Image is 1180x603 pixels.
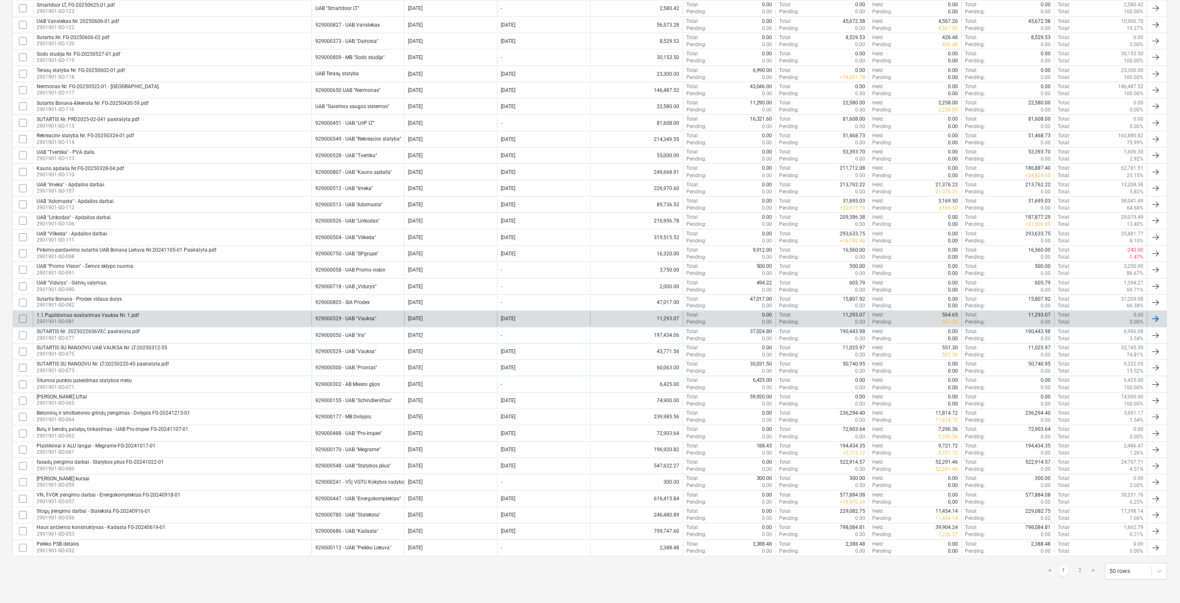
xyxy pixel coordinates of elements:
p: 11,290.00 [750,99,772,106]
p: Held : [872,1,884,8]
p: Pending : [965,74,985,81]
p: 51,468.73 [1029,132,1051,139]
p: Total : [687,34,699,41]
p: 100.00% [1124,90,1144,97]
div: Terasų statyba Nr. FG-20250602-01.pdf [37,67,125,74]
div: 929000373 - UAB "Dairosta" [315,38,378,44]
div: Nermonas Nr. FG-20250522-01 - [GEOGRAPHIC_DATA]. [37,84,160,89]
p: 75.99% [1127,139,1144,146]
p: Pending : [779,139,799,146]
div: Sodo studija Nr. FG-20250527-01.pdf [37,51,120,57]
p: 0.00 [855,67,865,74]
p: 0.00 [762,132,772,139]
p: Pending : [779,90,799,97]
p: 0.00 [855,139,865,146]
p: Pending : [965,57,985,64]
p: Held : [872,18,884,25]
p: Pending : [965,41,985,48]
p: 8,529.53 [1032,34,1051,41]
p: 8,529.53 [846,34,865,41]
p: Pending : [872,123,892,130]
p: Held : [872,148,884,156]
p: 0.00 [1041,41,1051,48]
div: 47,017.00 [590,296,683,310]
p: Held : [872,165,884,172]
p: 19.27% [1127,25,1144,32]
p: Total : [1058,106,1071,114]
div: 300.00 [590,475,683,489]
p: Total : [1058,57,1071,64]
p: Pending : [687,90,707,97]
p: Total : [779,165,792,172]
div: [DATE] [408,136,423,142]
p: Pending : [872,156,892,163]
p: Pending : [872,25,892,32]
p: 0.00 [762,50,772,57]
div: 43,771.56 [590,345,683,359]
div: 249,668.91 [590,165,683,179]
p: Total : [1058,34,1071,41]
p: Total : [687,1,699,8]
p: 6,990.00 [753,67,772,74]
p: Total : [965,132,978,139]
p: Total : [965,34,978,41]
p: Held : [872,116,884,123]
p: 0.00 [762,41,772,48]
p: Total : [687,99,699,106]
div: 929000549 - UAB "Rekreacinė statyba" [315,136,401,142]
div: 2,388.48 [590,541,683,555]
p: Pending : [965,25,985,32]
p: Total : [1058,50,1071,57]
p: Total : [965,18,978,25]
a: Page 2 [1075,566,1085,576]
div: - [501,5,502,11]
p: Total : [687,83,699,90]
p: Pending : [687,8,707,15]
p: 0.00 [762,25,772,32]
div: SUTARTIS Nr. PRD2025-02-041 pasirašyta.pdf [37,116,139,123]
p: Total : [1058,41,1071,48]
p: 45,672.58 [1029,18,1051,25]
a: Next page [1088,566,1098,576]
p: Total : [1058,18,1071,25]
div: [DATE] [408,38,423,44]
p: Total : [965,67,978,74]
p: 2901901-SO-122 [37,24,119,31]
p: 0.00 [1041,139,1051,146]
p: 51,468.73 [843,132,865,139]
div: 23,300.00 [590,67,683,81]
p: 2.92% [1130,156,1144,163]
p: Held : [872,83,884,90]
div: 8,529.53 [590,34,683,48]
div: 72,903.64 [590,426,683,440]
p: 2,580.42 [1124,1,1144,8]
p: Pending : [779,156,799,163]
iframe: Chat Widget [1138,563,1180,603]
div: UAB Vanstekas Nr. 20250606-01.pdf [37,18,119,24]
p: 0.00 [762,139,772,146]
p: 16,321.60 [750,116,772,123]
p: 2901901-SO-123 [37,8,115,15]
p: 0.00 [948,132,958,139]
p: Pending : [965,139,985,146]
div: [DATE] [408,104,423,109]
p: 0.00 [948,8,958,15]
p: 0.00 [762,148,772,156]
p: 0.00 [948,148,958,156]
div: 3,750.00 [590,263,683,277]
p: Total : [965,165,978,172]
p: 0.00 [855,90,865,97]
p: Pending : [872,41,892,48]
p: 211,712.08 [840,165,865,172]
div: Kauno apdaila Nr.FG-20250328-04.pdf [37,166,124,171]
p: 2901901-SO-117 [37,89,160,96]
p: 2901901-SO-118 [37,74,125,81]
div: - [501,120,502,126]
div: 30,153.50 [590,50,683,64]
div: 81,608.00 [590,116,683,130]
div: 929000827 - UAB Vanstekas [315,22,380,28]
p: 0.00 [762,18,772,25]
p: Pending : [687,74,707,81]
p: 0.00 [1041,74,1051,81]
p: Pending : [965,90,985,97]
